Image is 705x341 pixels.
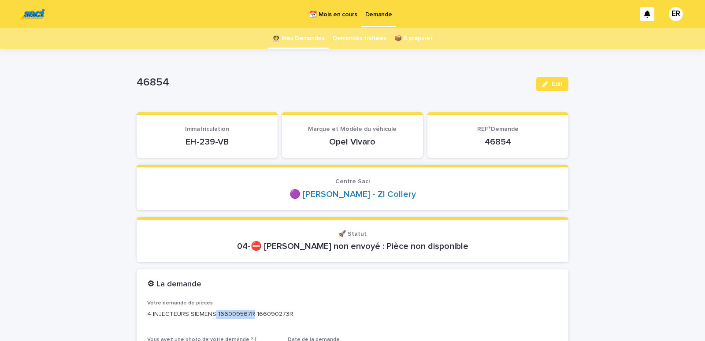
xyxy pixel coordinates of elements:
a: 📦 À préparer [394,28,433,49]
p: 46854 [438,137,558,147]
span: Votre demande de pièces [147,300,213,306]
span: Marque et Modèle du véhicule [308,126,397,132]
a: 👩‍🚀 Mes Demandes [272,28,325,49]
p: 4 INJECTEURS SIEMENS 166009567R 166090273R [147,310,558,319]
a: Demandes traitées [333,28,386,49]
p: 46854 [137,76,529,89]
a: 🟣 [PERSON_NAME] - ZI Collery [289,189,416,200]
p: Opel Vivaro [293,137,412,147]
span: Immatriculation [185,126,229,132]
span: 🚀 Statut [338,231,367,237]
p: EH-239-VB [147,137,267,147]
button: Edit [536,77,568,91]
span: Centre Saci [335,178,370,185]
span: REF°Demande [477,126,519,132]
h2: ⚙ La demande [147,280,201,289]
span: Edit [552,81,563,87]
p: 04-⛔ [PERSON_NAME] non envoyé : Pièce non disponible [147,241,558,252]
img: UC29JcTLQ3GheANZ19ks [18,5,45,23]
div: ER [669,7,683,21]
